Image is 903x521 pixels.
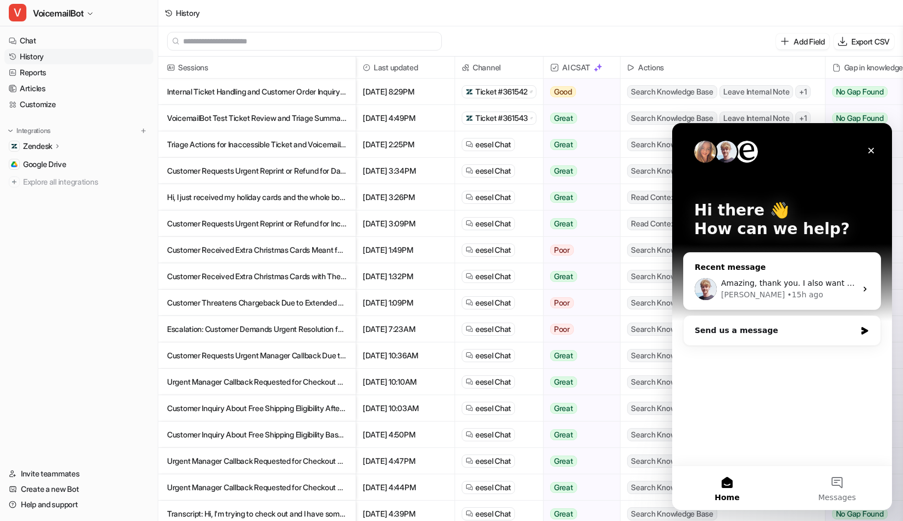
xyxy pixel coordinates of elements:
span: [DATE] 3:26PM [361,184,450,210]
img: eeselChat [466,325,473,333]
span: Leave Internal Note [719,112,793,125]
div: Send us a message [11,192,209,223]
p: Customer Requests Urgent Reprint or Refund for Damaged Holiday Cards [167,158,347,184]
button: Great [544,342,613,369]
img: eeselChat [466,484,473,491]
iframe: Intercom live chat [672,123,892,510]
span: Great [550,403,577,414]
button: Great [544,184,613,210]
a: eesel Chat [466,192,511,203]
button: Great [544,263,613,290]
span: Great [550,218,577,229]
img: eeselChat [466,510,473,518]
span: [DATE] 7:23AM [361,316,450,342]
p: Customer Received Extra Christmas Cards Meant for Another Family [167,237,347,263]
img: eeselChat [466,457,473,465]
span: Search Knowledge Base [627,138,717,151]
span: Great [550,139,577,150]
span: [DATE] 1:09PM [361,290,450,316]
span: Great [550,165,577,176]
span: Great [550,482,577,493]
span: [DATE] 10:36AM [361,342,450,369]
a: eesel Chat [466,429,511,440]
p: Export CSV [851,36,890,47]
span: [DATE] 4:50PM [361,422,450,448]
span: eesel Chat [475,350,511,361]
span: Great [550,192,577,203]
span: eesel Chat [475,324,511,335]
a: Invite teammates [4,466,153,481]
a: Help and support [4,497,153,512]
img: explore all integrations [9,176,20,187]
span: + 1 [795,112,811,125]
span: Sessions [163,57,351,79]
span: eesel Chat [475,456,511,467]
img: eeselChat [466,141,473,148]
span: eesel Chat [475,403,511,414]
p: Customer Threatens Chargeback Due to Extended Order Delay [167,290,347,316]
span: Search Knowledge Base [627,349,717,362]
span: eesel Chat [475,429,511,440]
span: Search Knowledge Base [627,243,717,257]
span: [DATE] 4:49PM [361,105,450,131]
span: eesel Chat [475,245,511,256]
button: Great [544,210,613,237]
p: VoicemailBot Test Ticket Review and Triage Summary [167,105,347,131]
button: Great [544,395,613,422]
span: + 1 [795,85,811,98]
span: Good [550,86,576,97]
a: eesel Chat [466,403,511,414]
button: Messages [110,343,220,387]
span: Great [550,429,577,440]
img: eeselChat [466,193,473,201]
div: Close [189,18,209,37]
span: Search Knowledge Base [627,375,717,389]
p: Add Field [794,36,824,47]
span: eesel Chat [475,139,511,150]
a: Ticket #361542 [466,86,533,97]
p: Customer Inquiry About Free Shipping Eligibility Based on Cart Total [167,422,347,448]
div: History [176,7,200,19]
a: Google DriveGoogle Drive [4,157,153,172]
span: Poor [550,297,574,308]
span: eesel Chat [475,192,511,203]
button: Great [544,422,613,448]
p: Customer Requests Urgent Reprint or Refund for Incorrect Holiday Cards [167,210,347,237]
a: eesel Chat [466,139,511,150]
a: Articles [4,81,153,96]
span: Great [550,376,577,387]
img: eeselChat [466,167,473,175]
span: Channel [459,57,539,79]
span: Read Context [627,217,681,230]
span: Search Knowledge Base [627,428,717,441]
a: Ticket #361543 [466,113,533,124]
p: Urgent Manager Callback Requested for Checkout Errors [167,474,347,501]
span: Poor [550,324,574,335]
a: eesel Chat [466,376,511,387]
button: Great [544,474,613,501]
button: Export CSV [834,34,894,49]
a: eesel Chat [466,350,511,361]
span: AI CSAT [548,57,616,79]
a: Reports [4,65,153,80]
span: Explore all integrations [23,173,149,191]
button: Poor [544,237,613,263]
span: eesel Chat [475,165,511,176]
span: eesel Chat [475,297,511,308]
img: eeselChat [466,273,473,280]
button: Great [544,158,613,184]
p: Internal Ticket Handling and Customer Order Inquiry Test [167,79,347,105]
span: Search Knowledge Base [627,455,717,468]
span: Read Context [627,191,681,204]
img: eeselChat [466,246,473,254]
button: Great [544,131,613,158]
img: eeselChat [466,404,473,412]
a: Customize [4,97,153,112]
